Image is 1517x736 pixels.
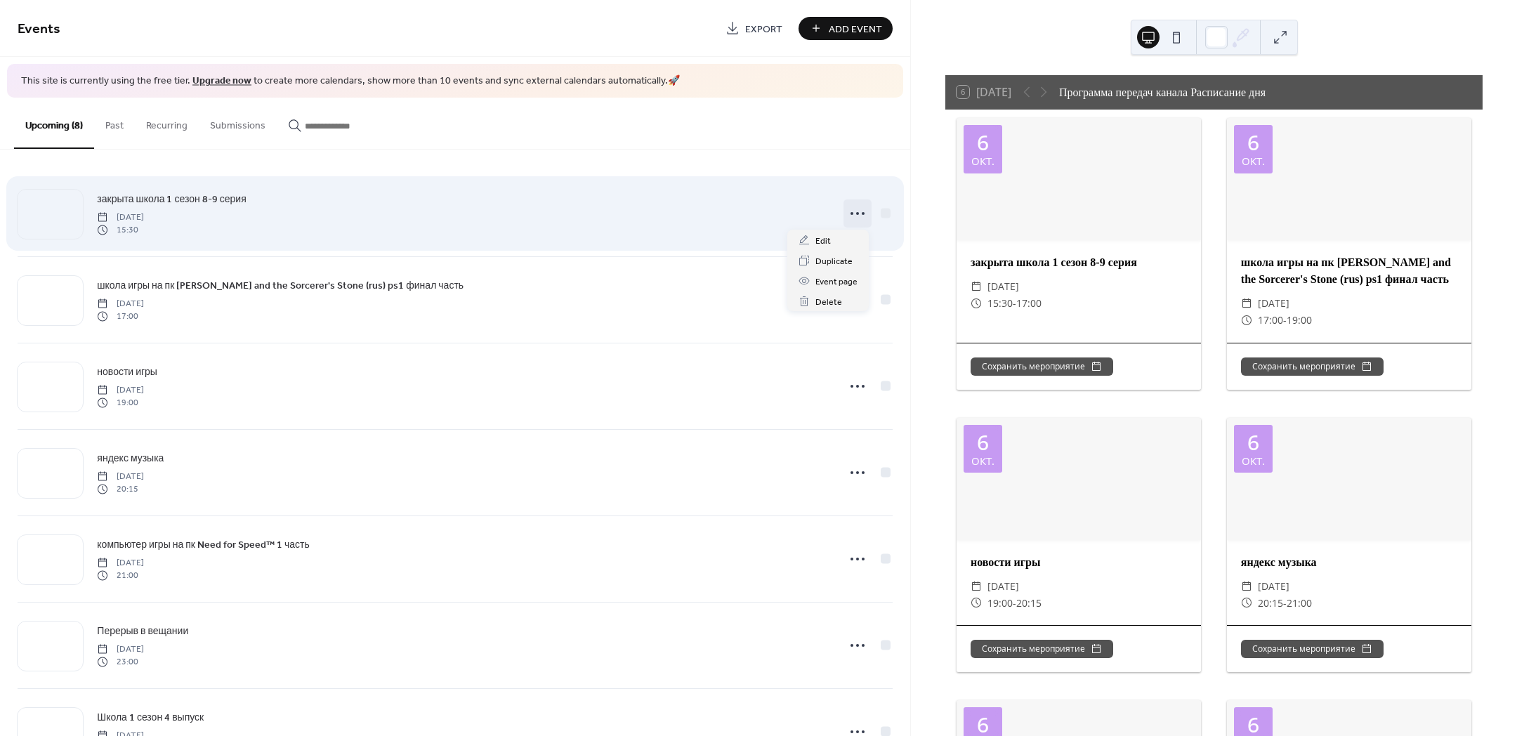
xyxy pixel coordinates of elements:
[977,714,989,735] div: 6
[1287,312,1312,329] span: 19:00
[97,537,309,553] a: компьютер игры на пк Need for Speed™ 1 часть
[97,397,144,409] span: 19:00
[815,234,831,249] span: Edit
[97,483,144,496] span: 20:15
[97,624,188,638] span: Перерыв в вещании
[1016,295,1042,312] span: 17:00
[1283,595,1287,612] span: -
[97,710,204,725] span: Школа 1 сезон 4 выпуск
[971,156,994,166] div: окт.
[14,98,94,149] button: Upcoming (8)
[97,709,204,725] a: Школа 1 сезон 4 выпуск
[21,74,680,88] span: This site is currently using the free tier. to create more calendars, show more than 10 events an...
[977,132,989,153] div: 6
[97,383,144,396] span: [DATE]
[971,595,982,612] div: ​
[1241,595,1252,612] div: ​
[815,275,858,289] span: Event page
[97,623,188,639] a: Перерыв в вещании
[815,295,842,310] span: Delete
[971,640,1113,658] button: Сохранить мероприятие
[1258,578,1289,595] span: [DATE]
[1241,295,1252,312] div: ​
[1241,357,1384,376] button: Сохранить мероприятие
[971,295,982,312] div: ​
[97,570,144,582] span: 21:00
[971,357,1113,376] button: Сохранить мероприятие
[1241,578,1252,595] div: ​
[97,192,246,206] span: закрыта школа 1 сезон 8-9 серия
[971,578,982,595] div: ​
[957,554,1201,571] div: новости игры
[987,578,1019,595] span: [DATE]
[97,450,164,466] a: яндекс музыка
[1242,156,1265,166] div: окт.
[987,595,1013,612] span: 19:00
[97,451,164,466] span: яндекс музыка
[1258,295,1289,312] span: [DATE]
[97,277,464,294] a: школа игры на пк [PERSON_NAME] and the Sorcerer's Stone (rus) ps1 финал часть
[829,22,882,37] span: Add Event
[715,17,793,40] a: Export
[815,254,853,269] span: Duplicate
[1013,595,1016,612] span: -
[199,98,277,147] button: Submissions
[18,15,60,43] span: Events
[1247,132,1259,153] div: 6
[97,537,309,552] span: компьютер игры на пк Need for Speed™ 1 часть
[1258,312,1283,329] span: 17:00
[745,22,782,37] span: Export
[1227,254,1471,288] div: школа игры на пк [PERSON_NAME] and the Sorcerer's Stone (rus) ps1 финал часть
[135,98,199,147] button: Recurring
[977,432,989,453] div: 6
[987,295,1013,312] span: 15:30
[1013,295,1016,312] span: -
[97,364,157,379] span: новости игры
[1241,640,1384,658] button: Сохранить мероприятие
[97,224,144,237] span: 15:30
[987,278,1019,295] span: [DATE]
[97,470,144,482] span: [DATE]
[97,643,144,655] span: [DATE]
[1242,456,1265,466] div: окт.
[97,656,144,669] span: 23:00
[97,297,144,310] span: [DATE]
[1016,595,1042,612] span: 20:15
[1247,714,1259,735] div: 6
[1059,84,1266,100] div: Программа передач канала Расписание дня
[97,556,144,569] span: [DATE]
[192,72,251,91] a: Upgrade now
[799,17,893,40] button: Add Event
[97,278,464,293] span: школа игры на пк [PERSON_NAME] and the Sorcerer's Stone (rus) ps1 финал часть
[97,364,157,380] a: новости игры
[1241,312,1252,329] div: ​
[94,98,135,147] button: Past
[957,254,1201,271] div: закрыта школа 1 сезон 8-9 серия
[97,310,144,323] span: 17:00
[97,191,246,207] a: закрыта школа 1 сезон 8-9 серия
[1227,554,1471,571] div: яндекс музыка
[971,278,982,295] div: ​
[1258,595,1283,612] span: 20:15
[971,456,994,466] div: окт.
[97,211,144,223] span: [DATE]
[1283,312,1287,329] span: -
[1247,432,1259,453] div: 6
[1287,595,1312,612] span: 21:00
